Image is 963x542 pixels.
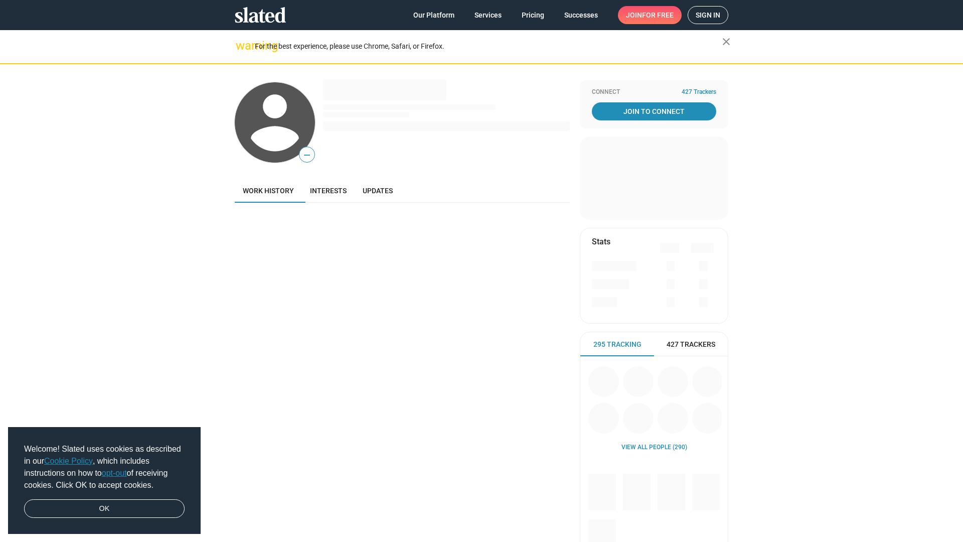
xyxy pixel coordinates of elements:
[413,6,454,24] span: Our Platform
[24,499,185,518] a: dismiss cookie message
[564,6,598,24] span: Successes
[593,340,641,349] span: 295 Tracking
[594,102,714,120] span: Join To Connect
[299,149,314,162] span: —
[618,6,682,24] a: Joinfor free
[243,187,294,195] span: Work history
[720,36,732,48] mat-icon: close
[667,340,715,349] span: 427 Trackers
[642,6,674,24] span: for free
[355,179,401,203] a: Updates
[592,236,610,247] mat-card-title: Stats
[688,6,728,24] a: Sign in
[102,469,127,477] a: opt-out
[255,40,722,53] div: For the best experience, please use Chrome, Safari, or Firefox.
[24,443,185,491] span: Welcome! Slated uses cookies as described in our , which includes instructions on how to of recei...
[8,427,201,534] div: cookieconsent
[514,6,552,24] a: Pricing
[44,457,93,465] a: Cookie Policy
[363,187,393,195] span: Updates
[310,187,347,195] span: Interests
[592,88,716,96] div: Connect
[405,6,462,24] a: Our Platform
[556,6,606,24] a: Successes
[466,6,510,24] a: Services
[696,7,720,24] span: Sign in
[522,6,544,24] span: Pricing
[626,6,674,24] span: Join
[236,40,248,52] mat-icon: warning
[592,102,716,120] a: Join To Connect
[235,179,302,203] a: Work history
[302,179,355,203] a: Interests
[621,444,687,452] a: View all People (290)
[474,6,502,24] span: Services
[682,88,716,96] span: 427 Trackers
